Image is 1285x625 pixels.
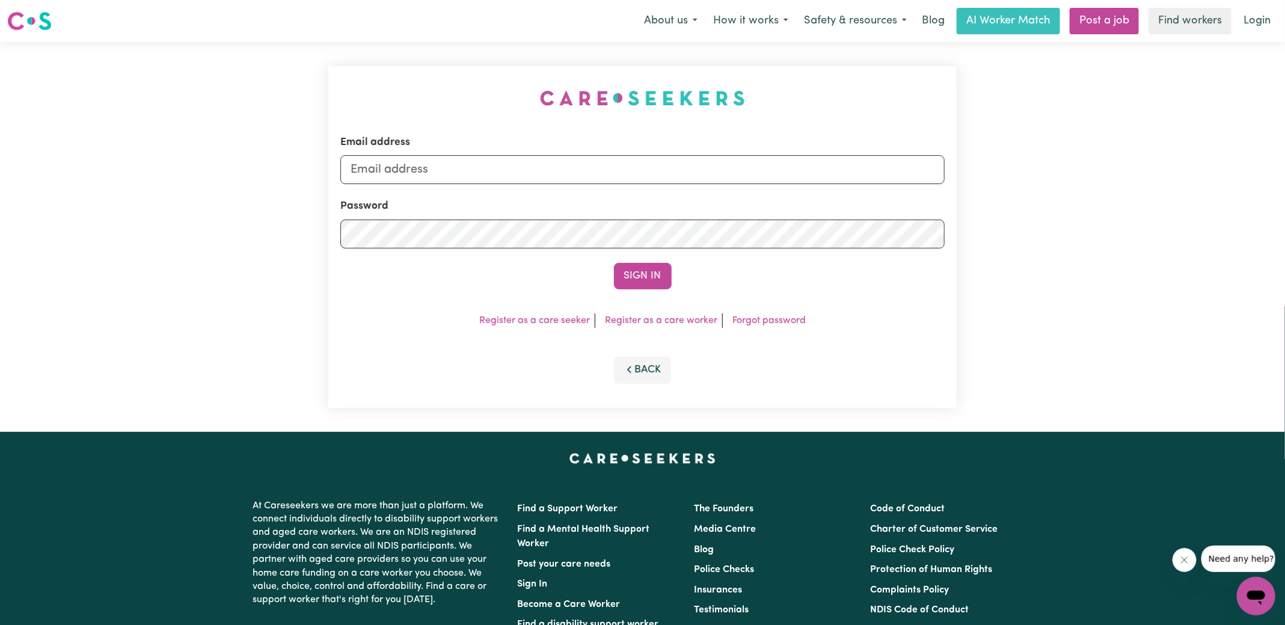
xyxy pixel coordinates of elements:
a: The Founders [694,504,753,514]
a: Testimonials [694,605,749,615]
iframe: Button to launch messaging window [1237,577,1275,615]
a: Post your care needs [518,559,611,569]
a: Post a job [1070,8,1139,34]
a: Register as a care worker [605,316,717,325]
a: Register as a care seeker [479,316,590,325]
a: Insurances [694,585,742,595]
a: Media Centre [694,525,756,534]
label: Email address [340,135,410,150]
a: Find workers [1149,8,1231,34]
a: Police Checks [694,565,754,574]
iframe: Message from company [1201,546,1275,572]
a: Find a Support Worker [518,504,618,514]
iframe: Close message [1173,548,1197,572]
a: Sign In [518,579,548,589]
a: Police Check Policy [870,545,954,555]
a: Charter of Customer Service [870,525,998,534]
a: Blog [915,8,952,34]
img: Careseekers logo [7,10,52,32]
a: Protection of Human Rights [870,565,992,574]
a: Code of Conduct [870,504,945,514]
a: AI Worker Match [957,8,1060,34]
a: Blog [694,545,714,555]
button: Safety & resources [796,8,915,34]
a: Careseekers home page [569,454,716,463]
a: Forgot password [732,316,806,325]
label: Password [340,199,388,214]
a: Complaints Policy [870,585,949,595]
input: Email address [340,155,945,184]
button: Back [614,357,672,383]
a: Login [1236,8,1278,34]
button: Sign In [614,263,672,289]
button: How it works [705,8,796,34]
a: Find a Mental Health Support Worker [518,525,650,549]
a: NDIS Code of Conduct [870,605,969,615]
a: Careseekers logo [7,7,52,35]
a: Become a Care Worker [518,600,621,609]
p: At Careseekers we are more than just a platform. We connect individuals directly to disability su... [253,494,503,612]
button: About us [636,8,705,34]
